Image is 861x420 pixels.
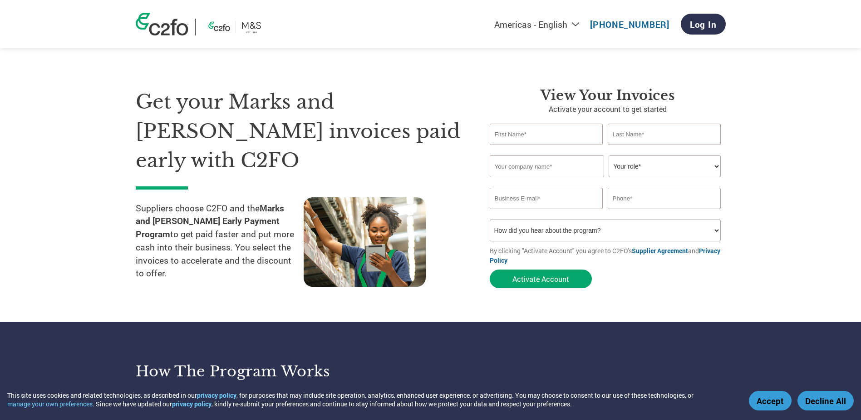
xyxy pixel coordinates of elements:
[202,19,270,35] img: Marks and Spencer
[136,13,188,35] img: c2fo logo
[749,391,792,410] button: Accept
[490,146,603,152] div: Invalid first name or first name is too long
[632,246,688,255] a: Supplier Agreement
[490,155,604,177] input: Your company name*
[304,197,426,287] img: supply chain worker
[797,391,854,410] button: Decline All
[490,246,726,265] p: By clicking "Activate Account" you agree to C2FO's and
[7,400,93,408] button: manage your own preferences
[490,104,726,115] p: Activate your account to get started
[490,246,720,265] a: Privacy Policy
[608,124,721,145] input: Last Name*
[609,155,721,177] select: Title/Role
[608,188,721,209] input: Phone*
[681,14,726,35] a: Log In
[608,146,721,152] div: Invalid last name or last name is too long
[136,202,284,240] strong: Marks and [PERSON_NAME] Early Payment Program
[136,202,304,280] p: Suppliers choose C2FO and the to get paid faster and put more cash into their business. You selec...
[490,270,592,288] button: Activate Account
[608,210,721,216] div: Inavlid Phone Number
[490,87,726,104] h3: View Your Invoices
[490,210,603,216] div: Inavlid Email Address
[590,19,669,30] a: [PHONE_NUMBER]
[172,400,212,408] a: privacy policy
[197,391,236,400] a: privacy policy
[490,188,603,209] input: Invalid Email format
[490,178,721,184] div: Invalid company name or company name is too long
[136,87,462,175] h1: Get your Marks and [PERSON_NAME] invoices paid early with C2FO
[136,362,419,380] h3: How the program works
[490,124,603,145] input: First Name*
[7,391,736,408] div: This site uses cookies and related technologies, as described in our , for purposes that may incl...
